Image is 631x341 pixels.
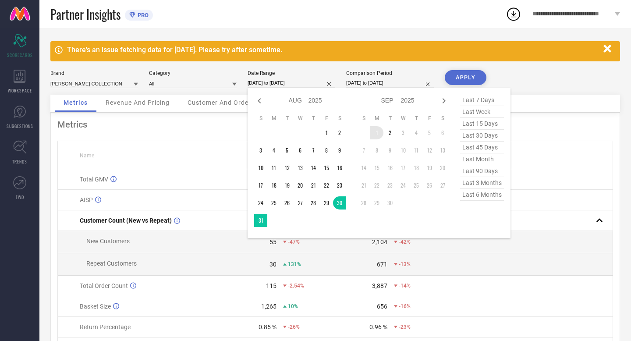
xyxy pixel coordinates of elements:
td: Wed Aug 27 2025 [294,196,307,210]
td: Fri Sep 12 2025 [423,144,436,157]
span: Metrics [64,99,88,106]
td: Sat Sep 13 2025 [436,144,449,157]
span: Name [80,153,94,159]
td: Fri Sep 05 2025 [423,126,436,139]
td: Sun Sep 07 2025 [357,144,370,157]
td: Mon Sep 01 2025 [370,126,383,139]
td: Mon Aug 18 2025 [267,179,280,192]
div: 115 [266,282,277,289]
th: Thursday [307,115,320,122]
th: Friday [320,115,333,122]
span: SUGGESTIONS [7,123,33,129]
td: Wed Aug 06 2025 [294,144,307,157]
span: -13% [399,261,411,267]
td: Sat Sep 06 2025 [436,126,449,139]
td: Wed Sep 17 2025 [397,161,410,174]
td: Fri Sep 26 2025 [423,179,436,192]
td: Mon Sep 29 2025 [370,196,383,210]
span: last month [460,153,504,165]
td: Mon Sep 08 2025 [370,144,383,157]
span: last 15 days [460,118,504,130]
td: Tue Sep 16 2025 [383,161,397,174]
div: Category [149,70,237,76]
div: 55 [269,238,277,245]
div: 1,265 [261,303,277,310]
td: Fri Aug 01 2025 [320,126,333,139]
td: Mon Aug 04 2025 [267,144,280,157]
td: Tue Sep 09 2025 [383,144,397,157]
td: Fri Aug 29 2025 [320,196,333,210]
div: 671 [377,261,387,268]
td: Wed Aug 13 2025 [294,161,307,174]
td: Mon Aug 11 2025 [267,161,280,174]
td: Thu Aug 07 2025 [307,144,320,157]
th: Saturday [333,115,346,122]
td: Tue Sep 23 2025 [383,179,397,192]
td: Sun Aug 17 2025 [254,179,267,192]
span: Total GMV [80,176,108,183]
input: Select comparison period [346,78,434,88]
td: Mon Sep 15 2025 [370,161,383,174]
td: Sat Aug 30 2025 [333,196,346,210]
span: AISP [80,196,93,203]
button: APPLY [445,70,486,85]
span: -23% [399,324,411,330]
span: -16% [399,303,411,309]
th: Tuesday [383,115,397,122]
td: Wed Sep 10 2025 [397,144,410,157]
span: Revenue And Pricing [106,99,170,106]
td: Sat Aug 02 2025 [333,126,346,139]
span: PRO [135,12,149,18]
td: Mon Sep 22 2025 [370,179,383,192]
td: Sat Aug 16 2025 [333,161,346,174]
td: Sun Aug 03 2025 [254,144,267,157]
td: Thu Sep 11 2025 [410,144,423,157]
span: FWD [16,194,24,200]
span: last 3 months [460,177,504,189]
span: Customer Count (New vs Repeat) [80,217,172,224]
span: last 6 months [460,189,504,201]
span: Return Percentage [80,323,131,330]
th: Wednesday [397,115,410,122]
td: Sun Sep 14 2025 [357,161,370,174]
span: last 30 days [460,130,504,142]
td: Mon Aug 25 2025 [267,196,280,210]
div: Metrics [57,119,613,130]
div: 0.96 % [369,323,387,330]
td: Sat Aug 09 2025 [333,144,346,157]
td: Sun Sep 28 2025 [357,196,370,210]
div: There's an issue fetching data for [DATE]. Please try after sometime. [67,46,599,54]
span: Basket Size [80,303,111,310]
span: -26% [288,324,300,330]
span: -42% [399,239,411,245]
th: Wednesday [294,115,307,122]
td: Sat Sep 27 2025 [436,179,449,192]
div: 656 [377,303,387,310]
span: Customer And Orders [188,99,255,106]
td: Thu Aug 14 2025 [307,161,320,174]
span: last 7 days [460,94,504,106]
input: Select date range [248,78,335,88]
td: Thu Aug 28 2025 [307,196,320,210]
div: 0.85 % [259,323,277,330]
th: Saturday [436,115,449,122]
td: Wed Aug 20 2025 [294,179,307,192]
div: Open download list [506,6,521,22]
div: 30 [269,261,277,268]
td: Fri Aug 08 2025 [320,144,333,157]
span: Partner Insights [50,5,121,23]
div: Previous month [254,96,265,106]
td: Sun Aug 31 2025 [254,214,267,227]
td: Tue Aug 26 2025 [280,196,294,210]
td: Tue Aug 19 2025 [280,179,294,192]
span: last 45 days [460,142,504,153]
div: Date Range [248,70,335,76]
td: Wed Sep 24 2025 [397,179,410,192]
div: 2,104 [372,238,387,245]
td: Tue Aug 12 2025 [280,161,294,174]
div: 3,887 [372,282,387,289]
th: Sunday [254,115,267,122]
span: last week [460,106,504,118]
span: 10% [288,303,298,309]
td: Sat Aug 23 2025 [333,179,346,192]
